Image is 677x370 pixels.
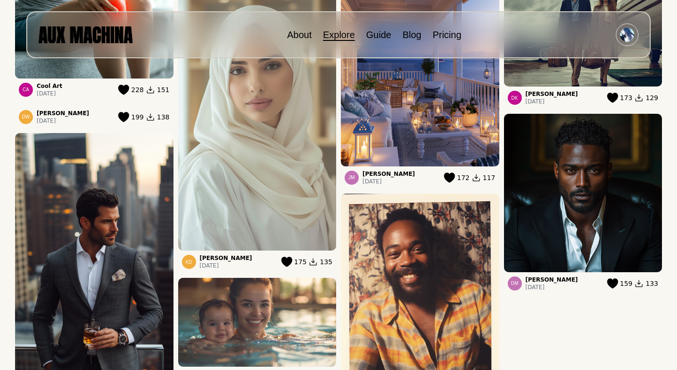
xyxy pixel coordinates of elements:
p: [DATE] [526,283,578,291]
button: 151 [146,85,170,95]
a: Explore [323,30,355,40]
span: 138 [157,112,170,122]
span: 151 [157,85,170,94]
span: DW [22,114,30,119]
span: 175 [294,257,307,267]
span: 117 [483,173,496,182]
span: DM [511,281,519,286]
span: DK [512,95,518,101]
button: 135 [308,257,332,267]
p: [DATE] [362,178,415,185]
div: Denis W [19,110,33,124]
span: 135 [320,257,332,267]
span: JM [348,175,354,180]
a: Blog [402,30,421,40]
div: David Mathews [508,276,522,291]
button: 133 [634,278,658,289]
button: 175 [281,257,307,267]
p: [PERSON_NAME] [526,90,578,98]
p: Cool Art [37,82,63,90]
span: 199 [131,112,144,122]
span: CA [23,87,29,92]
img: 202411_91eee9451ee8431dbef2ef5ba234282a.png [504,114,662,272]
span: 228 [131,85,144,94]
div: Cool Art [19,83,33,97]
button: 138 [146,112,170,122]
p: [DATE] [200,262,252,269]
button: 129 [634,93,658,103]
span: 133 [646,279,658,288]
img: 202411_eab23e9a57d640d3bc2cae3570dcb025.png [178,278,337,367]
p: [PERSON_NAME] [362,170,415,178]
a: Pricing [433,30,461,40]
div: Kevin Danry [182,255,196,269]
button: 228 [118,85,144,95]
span: 159 [620,279,633,288]
button: 172 [444,173,470,183]
a: About [287,30,312,40]
p: [PERSON_NAME] [526,276,578,283]
button: 173 [607,93,633,103]
button: 159 [607,278,633,289]
img: AUX MACHINA [39,26,133,43]
span: KD [186,260,192,265]
span: 173 [620,93,633,102]
p: [PERSON_NAME] [200,254,252,262]
div: Dan Kwarz [508,91,522,105]
span: 129 [646,93,658,102]
p: [DATE] [526,98,578,105]
button: 199 [118,112,144,122]
div: Josephina Morell [345,171,359,185]
a: Guide [366,30,391,40]
p: [PERSON_NAME] [37,110,89,117]
p: [DATE] [37,90,63,97]
img: Avatar [620,28,634,42]
p: [DATE] [37,117,89,125]
button: 117 [472,173,496,183]
span: 172 [457,173,470,182]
